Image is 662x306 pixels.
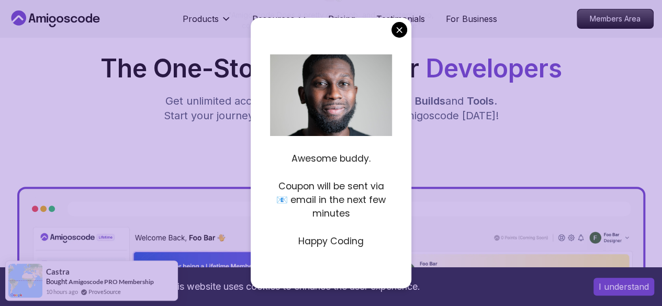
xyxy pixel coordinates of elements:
span: Builds [415,95,445,107]
p: Products [183,13,219,25]
span: Developers [425,53,562,84]
a: Members Area [577,9,654,29]
span: Bought [46,277,68,286]
span: 10 hours ago [46,287,78,296]
p: Members Area [577,9,653,28]
a: ProveSource [88,287,121,296]
p: Get unlimited access to coding , , and . Start your journey or level up your career with Amigosco... [155,94,507,123]
a: Pricing [328,13,355,25]
button: Products [183,13,231,33]
span: Castra [46,267,70,276]
a: Testimonials [376,13,425,25]
a: Amigoscode PRO Membership [69,278,154,286]
p: Resources [252,13,295,25]
span: Tools [467,95,494,107]
h1: The One-Stop Platform for [8,56,654,81]
a: For Business [446,13,497,25]
button: Resources [252,13,307,33]
img: provesource social proof notification image [8,264,42,298]
button: Accept cookies [593,278,654,296]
